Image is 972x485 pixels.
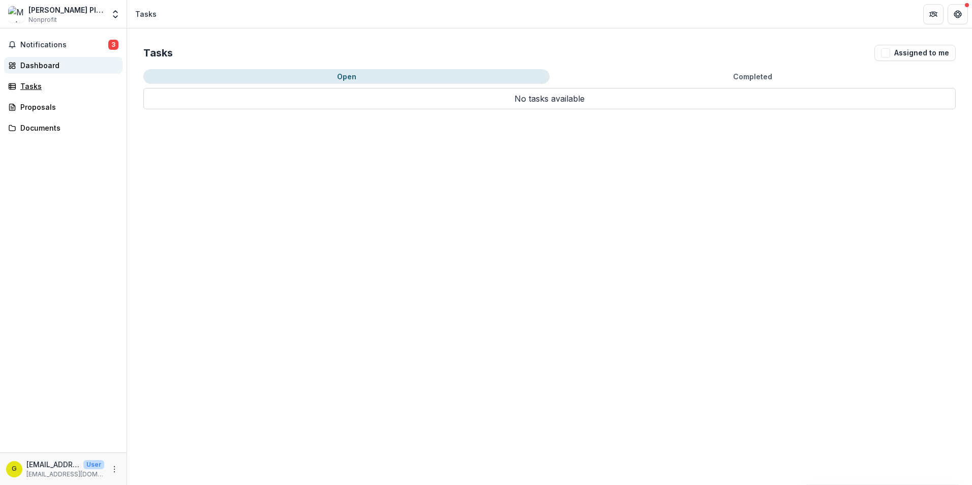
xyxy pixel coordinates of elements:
[20,102,114,112] div: Proposals
[143,88,956,109] p: No tasks available
[20,123,114,133] div: Documents
[948,4,968,24] button: Get Help
[20,41,108,49] span: Notifications
[550,69,956,84] button: Completed
[28,5,104,15] div: [PERSON_NAME] Place, Inc.
[20,81,114,92] div: Tasks
[108,4,123,24] button: Open entity switcher
[83,460,104,469] p: User
[923,4,944,24] button: Partners
[108,463,120,475] button: More
[131,7,161,21] nav: breadcrumb
[874,45,956,61] button: Assigned to me
[108,40,118,50] span: 3
[143,69,550,84] button: Open
[4,78,123,95] a: Tasks
[12,466,17,472] div: grants@madonnaplace.org
[8,6,24,22] img: Madonna Place, Inc.
[4,37,123,53] button: Notifications3
[143,47,173,59] h2: Tasks
[4,57,123,74] a: Dashboard
[4,119,123,136] a: Documents
[26,470,104,479] p: [EMAIL_ADDRESS][DOMAIN_NAME]
[4,99,123,115] a: Proposals
[26,459,79,470] p: [EMAIL_ADDRESS][DOMAIN_NAME]
[135,9,157,19] div: Tasks
[28,15,57,24] span: Nonprofit
[20,60,114,71] div: Dashboard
